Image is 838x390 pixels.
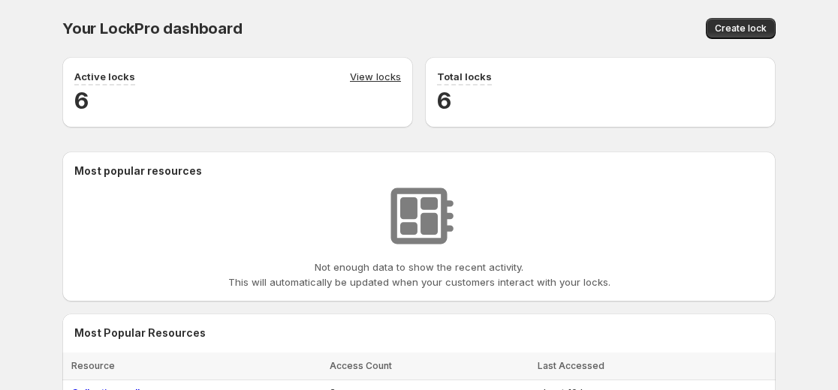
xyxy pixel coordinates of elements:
[437,85,764,115] h2: 6
[330,360,392,371] span: Access Count
[437,69,492,84] p: Total locks
[715,22,767,34] span: Create lock
[74,163,764,178] h2: Most popular resources
[74,85,401,115] h2: 6
[381,178,457,253] img: No resources found
[228,259,610,289] p: Not enough data to show the recent activity. This will automatically be updated when your custome...
[350,69,401,85] a: View locks
[538,360,604,371] span: Last Accessed
[706,18,776,39] button: Create lock
[74,69,135,84] p: Active locks
[74,325,764,340] h2: Most Popular Resources
[71,360,115,371] span: Resource
[62,19,243,37] span: Your LockPro dashboard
